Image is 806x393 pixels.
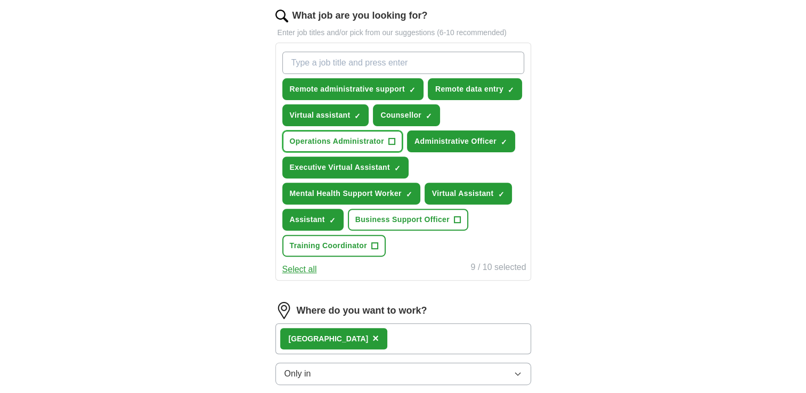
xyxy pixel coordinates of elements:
button: Executive Virtual Assistant✓ [282,157,409,178]
span: Operations Administrator [290,136,384,147]
p: Enter job titles and/or pick from our suggestions (6-10 recommended) [275,27,531,38]
span: Remote data entry [435,84,503,95]
button: Mental Health Support Worker✓ [282,183,420,204]
span: ✓ [508,86,514,94]
span: ✓ [498,190,504,199]
button: Training Coordinator [282,235,386,257]
button: × [372,331,379,347]
img: search.png [275,10,288,22]
span: Executive Virtual Assistant [290,162,390,173]
button: Select all [282,263,317,276]
span: Remote administrative support [290,84,405,95]
span: × [372,332,379,344]
span: Assistant [290,214,325,225]
span: Business Support Officer [355,214,450,225]
button: Virtual assistant✓ [282,104,369,126]
span: Administrative Officer [414,136,496,147]
span: Counsellor [380,110,421,121]
span: ✓ [406,190,412,199]
label: What job are you looking for? [292,9,428,23]
div: [GEOGRAPHIC_DATA] [289,333,369,345]
button: Remote administrative support✓ [282,78,424,100]
button: Business Support Officer [348,209,468,231]
button: Administrative Officer✓ [407,130,515,152]
button: Operations Administrator [282,130,403,152]
img: location.png [275,302,292,319]
span: Only in [284,367,311,380]
span: Training Coordinator [290,240,367,251]
label: Where do you want to work? [297,304,427,318]
span: ✓ [409,86,416,94]
div: 9 / 10 selected [470,261,526,276]
button: Counsellor✓ [373,104,440,126]
span: ✓ [394,164,401,173]
span: ✓ [426,112,432,120]
span: ✓ [501,138,507,146]
span: ✓ [354,112,361,120]
button: Virtual Assistant✓ [425,183,512,204]
button: Only in [275,363,531,385]
span: Virtual assistant [290,110,351,121]
button: Assistant✓ [282,209,344,231]
span: Mental Health Support Worker [290,188,402,199]
button: Remote data entry✓ [428,78,522,100]
span: ✓ [329,216,336,225]
span: Virtual Assistant [432,188,494,199]
input: Type a job title and press enter [282,52,524,74]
